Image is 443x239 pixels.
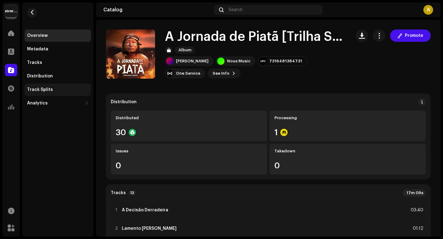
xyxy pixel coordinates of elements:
[423,5,433,15] div: A
[103,7,212,12] div: Catalog
[213,67,229,80] span: See Info
[111,100,137,104] div: Distribution
[25,70,91,82] re-m-nav-item: Distribution
[116,116,262,120] div: Distributed
[116,149,262,154] div: Issues
[27,33,48,38] div: Overview
[25,84,91,96] re-m-nav-item: Track Splits
[5,5,17,17] img: 408b884b-546b-4518-8448-1008f9c76b02
[274,149,421,154] div: Takedown
[122,226,177,231] strong: Lamento [PERSON_NAME]
[27,87,53,92] div: Track Splits
[128,190,136,196] p-badge: 13
[175,46,195,54] span: Album
[405,29,423,42] span: Promote
[111,190,126,195] strong: Tracks
[27,47,48,52] div: Metadata
[208,69,241,78] button: See Info
[229,7,243,12] span: Search
[122,208,168,213] strong: A Decisão Derradeira
[176,59,209,64] div: [PERSON_NAME]
[269,59,302,64] div: 7316481384731
[25,43,91,55] re-m-nav-item: Metadata
[27,101,48,106] div: Analytics
[274,116,421,120] div: Processing
[390,29,431,42] button: Promote
[410,206,423,214] div: 03:40
[410,225,423,232] div: 01:12
[165,30,346,44] h1: A Jornada de Piatã [Trilha Sonora Original]
[25,97,91,109] re-m-nav-dropdown: Analytics
[403,189,426,197] div: 17m 09s
[227,59,250,64] div: Nous Music
[176,71,200,76] div: One Service
[25,29,91,42] re-m-nav-item: Overview
[25,57,91,69] re-m-nav-item: Tracks
[27,60,42,65] div: Tracks
[27,74,53,79] div: Distribution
